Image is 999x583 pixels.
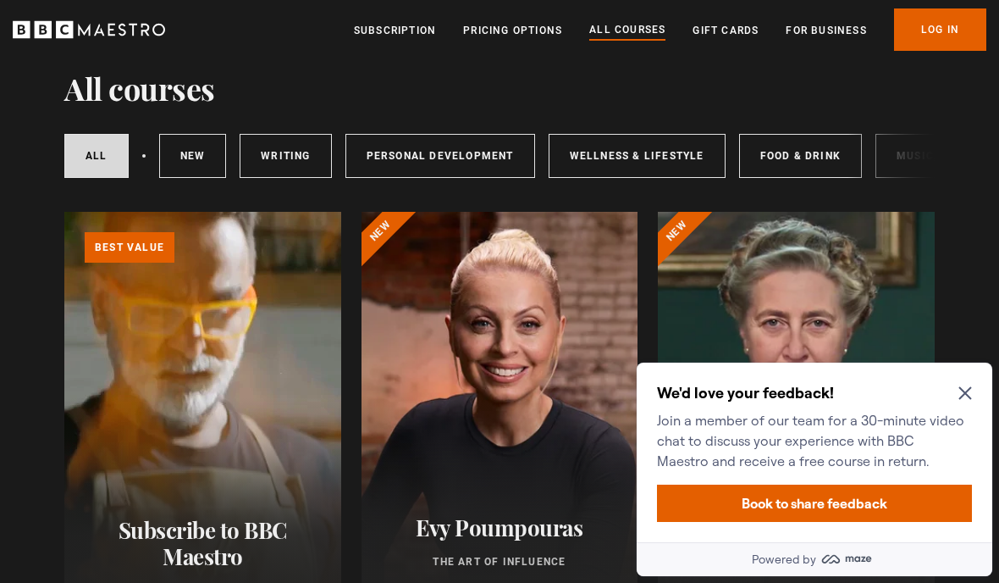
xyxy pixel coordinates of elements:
[7,7,362,220] div: Optional study invitation
[27,129,342,166] button: Book to share feedback
[739,134,862,178] a: Food & Drink
[382,554,618,569] p: The Art of Influence
[64,70,215,106] h1: All courses
[354,8,986,51] nav: Primary
[693,22,759,39] a: Gift Cards
[159,134,227,178] a: New
[894,8,986,51] a: Log In
[27,27,335,47] h2: We'd love your feedback!
[354,22,436,39] a: Subscription
[85,232,174,263] p: Best value
[463,22,562,39] a: Pricing Options
[786,22,866,39] a: For business
[240,134,331,178] a: Writing
[549,134,726,178] a: Wellness & Lifestyle
[13,17,165,42] svg: BBC Maestro
[345,134,535,178] a: Personal Development
[27,54,335,115] p: Join a member of our team for a 30-minute video chat to discuss your experience with BBC Maestro ...
[382,514,618,541] h2: Evy Poumpouras
[7,186,362,220] a: Powered by maze
[64,134,129,178] a: All
[328,31,342,44] button: Close Maze Prompt
[589,21,665,40] a: All Courses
